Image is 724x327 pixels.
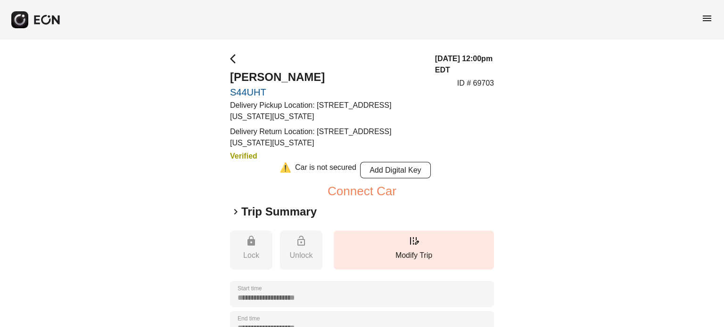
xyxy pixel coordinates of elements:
span: keyboard_arrow_right [230,206,241,217]
div: Car is not secured [295,162,356,178]
div: ⚠️ [280,162,291,178]
p: Delivery Pickup Location: [STREET_ADDRESS][US_STATE][US_STATE] [230,100,424,122]
h2: [PERSON_NAME] [230,70,424,85]
button: Add Digital Key [360,162,431,178]
button: Modify Trip [334,231,494,270]
span: arrow_back_ios [230,53,241,64]
a: S44UHT [230,87,424,98]
button: Connect Car [328,185,396,197]
h2: Trip Summary [241,204,317,219]
span: edit_road [408,235,420,247]
h3: Verified [230,151,424,162]
p: ID # 69703 [457,78,494,89]
p: Modify Trip [338,250,489,261]
span: menu [701,13,713,24]
p: Delivery Return Location: [STREET_ADDRESS][US_STATE][US_STATE] [230,126,424,149]
h3: [DATE] 12:00pm EDT [435,53,494,76]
